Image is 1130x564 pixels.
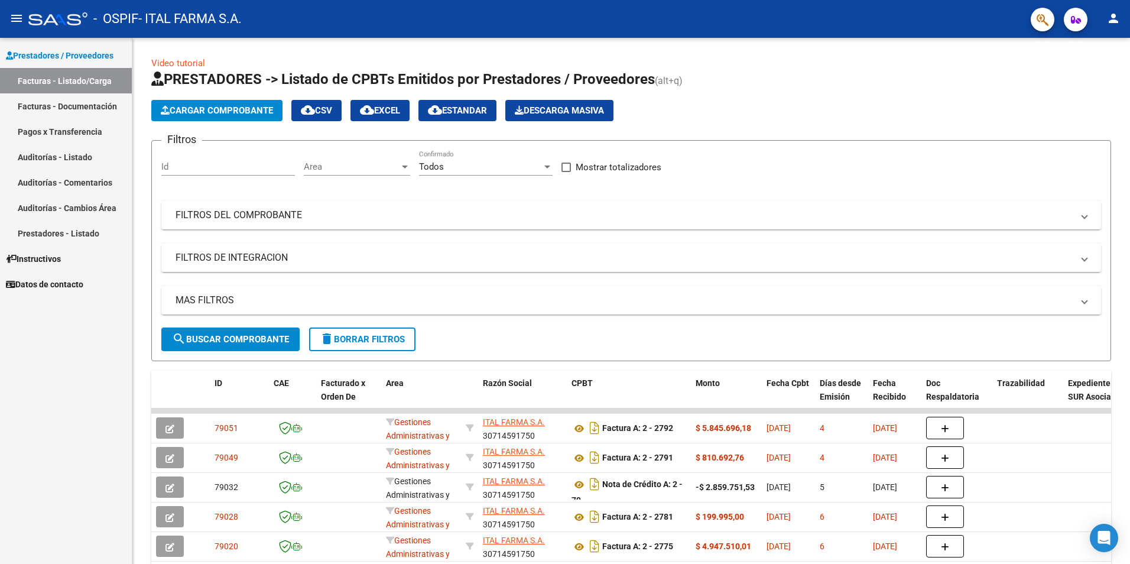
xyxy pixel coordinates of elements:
[320,332,334,346] mat-icon: delete
[815,371,868,423] datatable-header-cell: Días desde Emisión
[6,49,113,62] span: Prestadores / Proveedores
[151,71,655,87] span: PRESTADORES -> Listado de CPBTs Emitidos por Prestadores / Proveedores
[820,542,824,551] span: 6
[360,103,374,117] mat-icon: cloud_download
[820,378,861,401] span: Días desde Emisión
[483,416,562,440] div: 30714591750
[483,378,532,388] span: Razón Social
[587,507,602,526] i: Descargar documento
[762,371,815,423] datatable-header-cell: Fecha Cpbt
[161,131,202,148] h3: Filtros
[386,378,404,388] span: Area
[587,419,602,437] i: Descargar documento
[696,482,755,492] strong: -$ 2.859.751,53
[515,105,604,116] span: Descarga Masiva
[138,6,242,32] span: - ITAL FARMA S.A.
[873,512,897,521] span: [DATE]
[873,453,897,462] span: [DATE]
[478,371,567,423] datatable-header-cell: Razón Social
[350,100,410,121] button: EXCEL
[567,371,691,423] datatable-header-cell: CPBT
[767,482,791,492] span: [DATE]
[587,475,602,494] i: Descargar documento
[696,378,720,388] span: Monto
[873,423,897,433] span: [DATE]
[572,480,683,505] strong: Nota de Crédito A: 2 - 79
[215,542,238,551] span: 79020
[9,11,24,25] mat-icon: menu
[291,100,342,121] button: CSV
[868,371,921,423] datatable-header-cell: Fecha Recibido
[820,423,824,433] span: 4
[301,105,332,116] span: CSV
[483,477,545,486] span: ITAL FARMA S.A.
[172,332,186,346] mat-icon: search
[696,453,744,462] strong: $ 810.692,76
[269,371,316,423] datatable-header-cell: CAE
[386,417,450,454] span: Gestiones Administrativas y Otros
[992,371,1063,423] datatable-header-cell: Trazabilidad
[483,536,545,545] span: ITAL FARMA S.A.
[320,334,405,345] span: Borrar Filtros
[93,6,138,32] span: - OSPIF
[151,58,205,69] a: Video tutorial
[873,542,897,551] span: [DATE]
[483,534,562,559] div: 30714591750
[505,100,613,121] app-download-masive: Descarga masiva de comprobantes (adjuntos)
[309,328,415,351] button: Borrar Filtros
[6,278,83,291] span: Datos de contacto
[873,378,906,401] span: Fecha Recibido
[304,161,400,172] span: Area
[172,334,289,345] span: Buscar Comprobante
[921,371,992,423] datatable-header-cell: Doc Respaldatoria
[215,512,238,521] span: 79028
[691,371,762,423] datatable-header-cell: Monto
[321,378,365,401] span: Facturado x Orden De
[873,482,897,492] span: [DATE]
[505,100,613,121] button: Descarga Masiva
[602,453,673,463] strong: Factura A: 2 - 2791
[386,506,450,543] span: Gestiones Administrativas y Otros
[483,417,545,427] span: ITAL FARMA S.A.
[997,378,1045,388] span: Trazabilidad
[767,453,791,462] span: [DATE]
[176,251,1073,264] mat-panel-title: FILTROS DE INTEGRACION
[161,328,300,351] button: Buscar Comprobante
[767,542,791,551] span: [DATE]
[176,294,1073,307] mat-panel-title: MAS FILTROS
[419,161,444,172] span: Todos
[210,371,269,423] datatable-header-cell: ID
[587,537,602,556] i: Descargar documento
[696,423,751,433] strong: $ 5.845.696,18
[1106,11,1121,25] mat-icon: person
[767,512,791,521] span: [DATE]
[215,453,238,462] span: 79049
[428,105,487,116] span: Estandar
[215,378,222,388] span: ID
[215,423,238,433] span: 79051
[483,475,562,500] div: 30714591750
[767,378,809,388] span: Fecha Cpbt
[161,244,1101,272] mat-expansion-panel-header: FILTROS DE INTEGRACION
[316,371,381,423] datatable-header-cell: Facturado x Orden De
[602,513,673,522] strong: Factura A: 2 - 2781
[483,504,562,529] div: 30714591750
[483,447,545,456] span: ITAL FARMA S.A.
[602,424,673,433] strong: Factura A: 2 - 2792
[151,100,282,121] button: Cargar Comprobante
[6,252,61,265] span: Instructivos
[161,286,1101,315] mat-expansion-panel-header: MAS FILTROS
[696,542,751,551] strong: $ 4.947.510,01
[176,209,1073,222] mat-panel-title: FILTROS DEL COMPROBANTE
[418,100,496,121] button: Estandar
[767,423,791,433] span: [DATE]
[587,448,602,467] i: Descargar documento
[1090,524,1118,552] div: Open Intercom Messenger
[360,105,400,116] span: EXCEL
[161,201,1101,229] mat-expansion-panel-header: FILTROS DEL COMPROBANTE
[602,542,673,552] strong: Factura A: 2 - 2775
[301,103,315,117] mat-icon: cloud_download
[696,512,744,521] strong: $ 199.995,00
[386,447,450,484] span: Gestiones Administrativas y Otros
[926,378,979,401] span: Doc Respaldatoria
